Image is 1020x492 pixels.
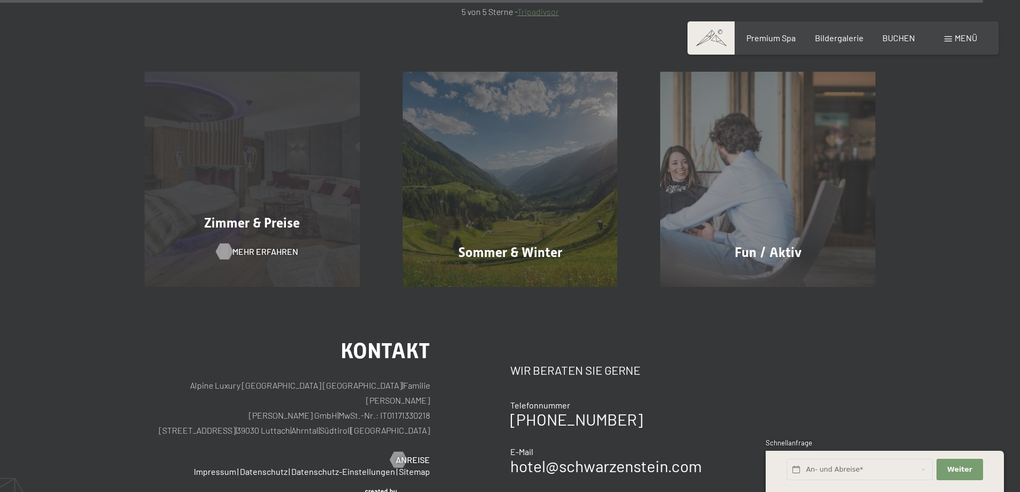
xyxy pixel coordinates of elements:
span: Fun / Aktiv [735,245,802,260]
span: | [290,425,291,435]
a: Datenschutz-Einstellungen [291,466,395,476]
span: | [236,425,237,435]
span: | [237,466,239,476]
span: | [396,466,398,476]
a: Premium Spa [746,33,796,43]
a: Tripadivsor [517,6,559,17]
a: BUCHEN [882,33,915,43]
a: Anreise [390,454,430,466]
span: | [289,466,290,476]
p: 5 von 5 Sterne - [145,5,875,19]
span: | [350,425,351,435]
a: Impressum [194,466,236,476]
span: E-Mail [510,446,533,457]
span: Schnellanfrage [766,438,812,447]
a: Sitemap [399,466,430,476]
a: Datenschutz [240,466,288,476]
span: Wir beraten Sie gerne [510,363,640,377]
span: Mehr erfahren [232,246,298,258]
span: Telefonnummer [510,400,570,410]
a: Wellnesshotel Südtirol SCHWARZENSTEIN - Wellnessurlaub in den Alpen Zimmer & Preise Mehr erfahren [123,72,381,287]
span: Weiter [947,465,972,474]
span: | [319,425,320,435]
a: Bildergalerie [815,33,864,43]
a: [PHONE_NUMBER] [510,410,643,429]
p: Alpine Luxury [GEOGRAPHIC_DATA] [GEOGRAPHIC_DATA] Familie [PERSON_NAME] [PERSON_NAME] GmbH MwSt.-... [145,378,430,438]
span: Zimmer & Preise [204,215,300,231]
span: Sommer & Winter [458,245,562,260]
a: Wellnesshotel Südtirol SCHWARZENSTEIN - Wellnessurlaub in den Alpen Sommer & Winter [381,72,639,287]
span: | [337,410,338,420]
button: Weiter [936,459,983,481]
span: Anreise [396,454,430,466]
a: hotel@schwarzenstein.com [510,456,702,475]
span: | [402,380,403,390]
span: Menü [955,33,977,43]
span: Kontakt [341,338,430,364]
a: Wellnesshotel Südtirol SCHWARZENSTEIN - Wellnessurlaub in den Alpen Fun / Aktiv [639,72,897,287]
